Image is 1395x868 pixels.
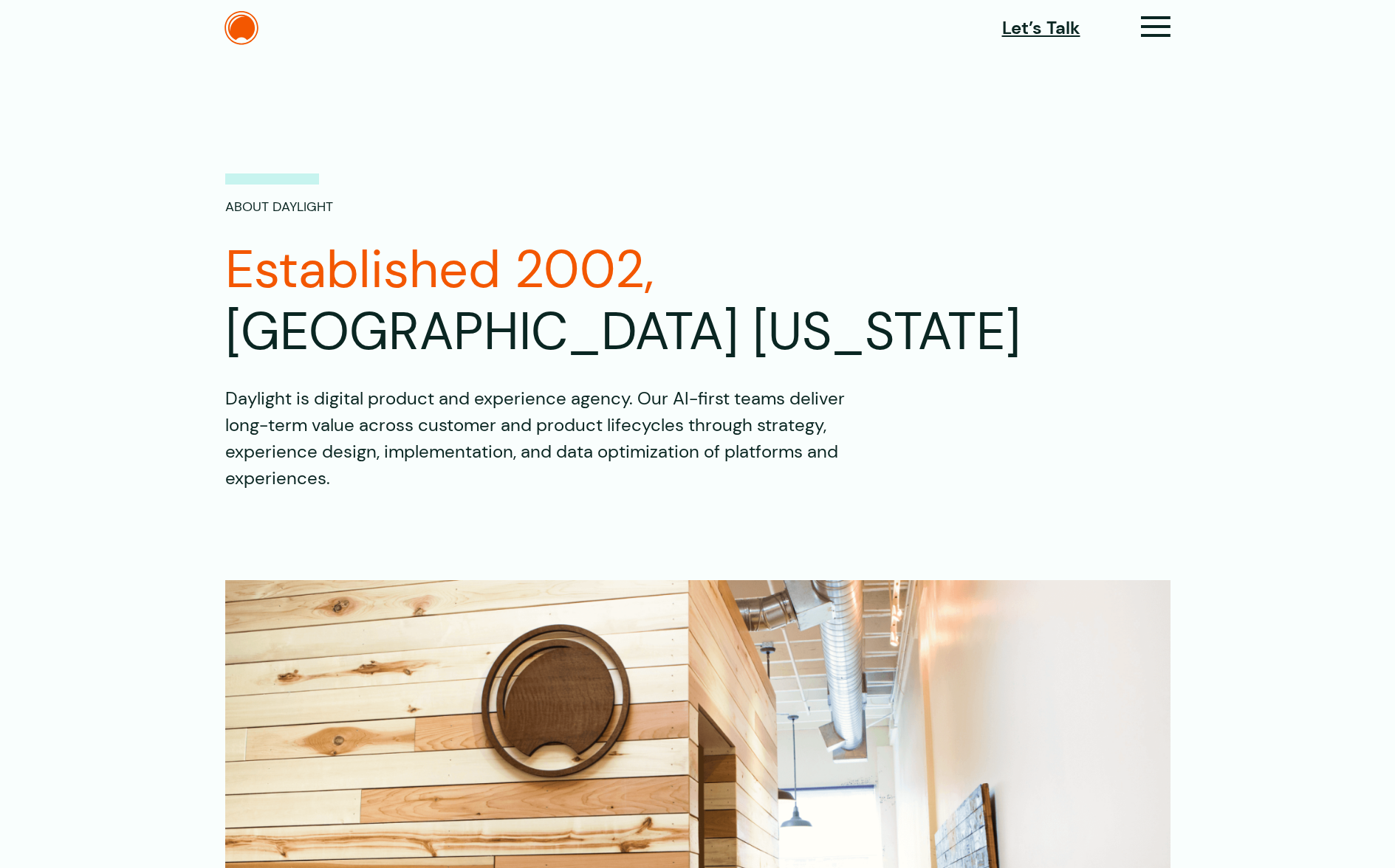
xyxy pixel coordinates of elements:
[1002,15,1080,41] a: Let’s Talk
[224,11,258,45] img: The Daylight Studio Logo
[225,173,333,217] p: About Daylight
[225,239,1067,363] h1: [GEOGRAPHIC_DATA] [US_STATE]
[225,236,654,303] span: Established 2002,
[225,385,874,492] p: Daylight is digital product and experience agency. Our AI-first teams deliver long-term value acr...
